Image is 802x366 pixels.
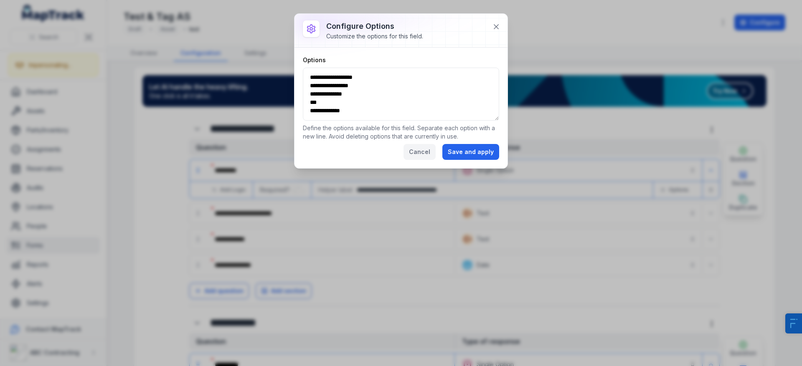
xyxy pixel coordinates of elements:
button: Save and apply [442,144,499,160]
h3: Configure options [326,20,423,32]
label: Options [303,56,326,64]
p: Define the options available for this field. Separate each option with a new line. Avoid deleting... [303,124,499,141]
button: Cancel [404,144,436,160]
div: Customize the options for this field. [326,32,423,40]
